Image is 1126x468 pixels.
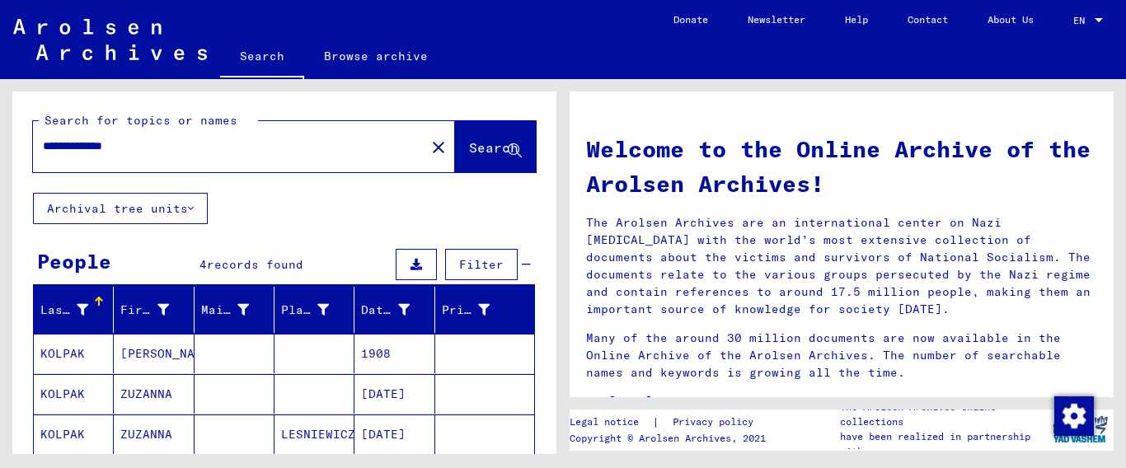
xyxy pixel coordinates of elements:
[354,374,434,414] mat-cell: [DATE]
[40,297,113,323] div: Last Name
[570,414,773,431] div: |
[13,19,207,60] img: Arolsen_neg.svg
[570,431,773,446] p: Copyright © Arolsen Archives, 2021
[114,414,194,454] mat-cell: ZUZANNA
[120,302,168,319] div: First Name
[1053,395,1093,435] div: Change consent
[570,414,652,431] a: Legal notice
[45,113,237,128] mat-label: Search for topics or names
[1073,15,1091,26] span: EN
[114,334,194,373] mat-cell: [PERSON_NAME]
[840,400,1046,429] p: The Arolsen Archives online collections
[429,138,448,157] mat-icon: close
[40,302,88,319] div: Last Name
[220,36,304,79] a: Search
[354,287,434,333] mat-header-cell: Date of Birth
[354,334,434,373] mat-cell: 1908
[586,393,1097,445] p: In [DATE], our Online Archive received the European Heritage Award / Europa Nostra Award 2020, Eu...
[422,130,455,163] button: Clear
[207,257,303,272] span: records found
[34,374,114,414] mat-cell: KOLPAK
[274,287,354,333] mat-header-cell: Place of Birth
[120,297,193,323] div: First Name
[274,414,354,454] mat-cell: LESNIEWICZE
[199,257,207,272] span: 4
[304,36,448,76] a: Browse archive
[201,297,274,323] div: Maiden Name
[1049,409,1111,450] img: yv_logo.png
[442,302,490,319] div: Prisoner #
[34,334,114,373] mat-cell: KOLPAK
[361,302,409,319] div: Date of Birth
[1054,396,1094,436] img: Change consent
[840,429,1046,459] p: have been realized in partnership with
[361,297,434,323] div: Date of Birth
[34,414,114,454] mat-cell: KOLPAK
[586,330,1097,381] p: Many of the around 30 million documents are now available in the Online Archive of the Arolsen Ar...
[442,297,514,323] div: Prisoner #
[281,302,329,319] div: Place of Birth
[37,246,111,276] div: People
[445,249,518,280] button: Filter
[33,193,208,224] button: Archival tree units
[469,139,518,156] span: Search
[281,297,354,323] div: Place of Birth
[354,414,434,454] mat-cell: [DATE]
[586,132,1097,201] h1: Welcome to the Online Archive of the Arolsen Archives!
[201,302,249,319] div: Maiden Name
[586,214,1097,318] p: The Arolsen Archives are an international center on Nazi [MEDICAL_DATA] with the world’s most ext...
[34,287,114,333] mat-header-cell: Last Name
[659,414,773,431] a: Privacy policy
[114,374,194,414] mat-cell: ZUZANNA
[459,257,504,272] span: Filter
[455,121,536,172] button: Search
[114,287,194,333] mat-header-cell: First Name
[195,287,274,333] mat-header-cell: Maiden Name
[435,287,534,333] mat-header-cell: Prisoner #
